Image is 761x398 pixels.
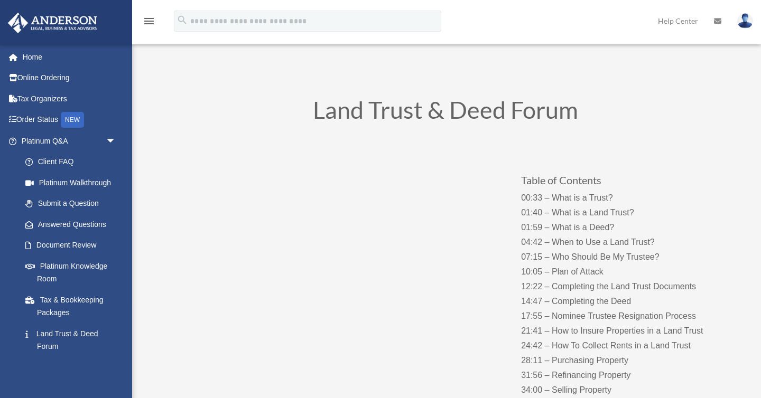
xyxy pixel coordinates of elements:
[15,289,132,323] a: Tax & Bookkeeping Packages
[177,14,188,26] i: search
[15,172,132,193] a: Platinum Walkthrough
[143,18,155,27] a: menu
[15,357,132,378] a: Portal Feedback
[7,46,132,68] a: Home
[521,175,730,191] h3: Table of Contents
[7,109,132,131] a: Order StatusNEW
[7,130,132,151] a: Platinum Q&Aarrow_drop_down
[737,13,753,29] img: User Pic
[143,15,155,27] i: menu
[15,235,132,256] a: Document Review
[15,255,132,289] a: Platinum Knowledge Room
[5,13,100,33] img: Anderson Advisors Platinum Portal
[7,68,132,89] a: Online Ordering
[15,193,132,214] a: Submit a Question
[7,88,132,109] a: Tax Organizers
[15,151,132,173] a: Client FAQ
[106,130,127,152] span: arrow_drop_down
[61,112,84,128] div: NEW
[15,323,127,357] a: Land Trust & Deed Forum
[15,214,132,235] a: Answered Questions
[160,98,731,127] h1: Land Trust & Deed Forum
